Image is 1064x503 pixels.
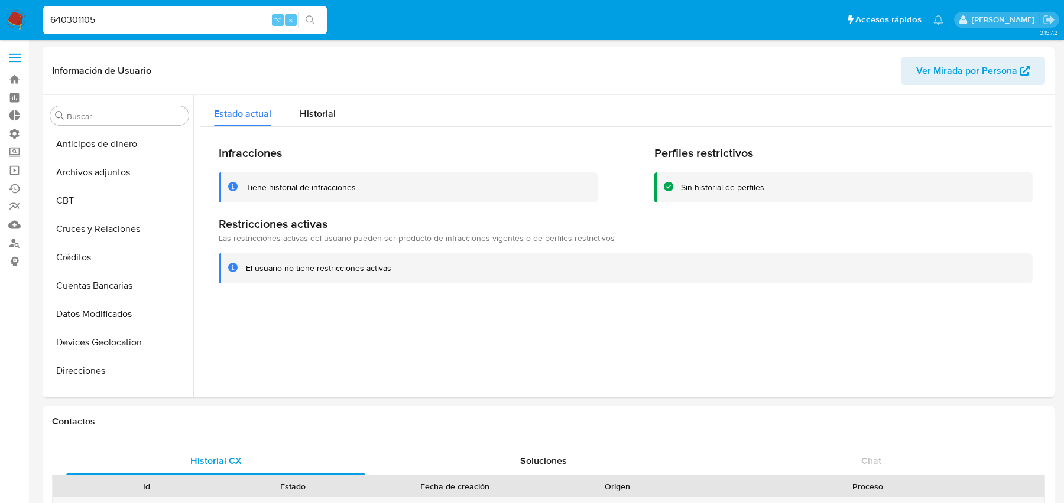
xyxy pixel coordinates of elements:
[52,65,151,77] h1: Información de Usuario
[933,15,943,25] a: Notificaciones
[46,187,193,215] button: CBT
[67,111,184,122] input: Buscar
[82,481,211,492] div: Id
[916,57,1017,85] span: Ver Mirada por Persona
[52,416,1045,427] h1: Contactos
[55,111,64,120] button: Buscar
[46,385,193,413] button: Dispositivos Point
[46,272,193,300] button: Cuentas Bancarias
[46,357,193,385] button: Direcciones
[273,14,282,25] span: ⌥
[46,300,193,328] button: Datos Modificados
[46,130,193,158] button: Anticipos de dinero
[46,215,193,243] button: Cruces y Relaciones
[901,57,1045,85] button: Ver Mirada por Persona
[228,481,357,492] div: Estado
[190,454,242,468] span: Historial CX
[46,243,193,272] button: Créditos
[46,328,193,357] button: Devices Geolocation
[855,14,922,26] span: Accesos rápidos
[298,12,322,28] button: search-icon
[553,481,682,492] div: Origen
[289,14,293,25] span: s
[46,158,193,187] button: Archivos adjuntos
[861,454,881,468] span: Chat
[43,12,327,28] input: Buscar usuario o caso...
[972,14,1039,25] p: juan.calo@mercadolibre.com
[374,481,536,492] div: Fecha de creación
[520,454,567,468] span: Soluciones
[1043,14,1055,26] a: Salir
[699,481,1036,492] div: Proceso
